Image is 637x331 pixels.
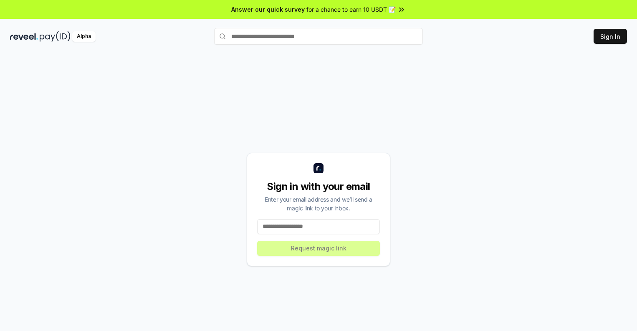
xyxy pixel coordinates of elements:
[257,195,380,212] div: Enter your email address and we’ll send a magic link to your inbox.
[313,163,324,173] img: logo_small
[72,31,96,42] div: Alpha
[306,5,396,14] span: for a chance to earn 10 USDT 📝
[231,5,305,14] span: Answer our quick survey
[40,31,71,42] img: pay_id
[257,180,380,193] div: Sign in with your email
[594,29,627,44] button: Sign In
[10,31,38,42] img: reveel_dark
